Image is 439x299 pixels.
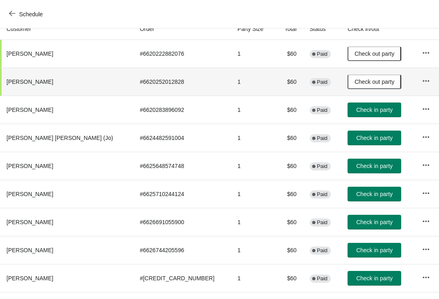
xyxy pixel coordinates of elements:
td: # 6620252012828 [133,68,231,96]
span: Paid [317,219,328,226]
td: # 6626744205596 [133,236,231,264]
td: 1 [231,180,274,208]
td: 1 [231,68,274,96]
td: # 6625710244124 [133,180,231,208]
td: # [CREDIT_CARD_NUMBER] [133,264,231,292]
td: # 6620283896092 [133,96,231,124]
span: Paid [317,191,328,198]
td: # 6625648574748 [133,152,231,180]
td: 1 [231,96,274,124]
button: Check out party [348,74,401,89]
span: [PERSON_NAME] [7,50,53,57]
button: Check in party [348,243,401,258]
td: 1 [231,208,274,236]
span: Paid [317,163,328,170]
td: $60 [274,180,303,208]
td: $60 [274,264,303,292]
td: $60 [274,40,303,68]
button: Check in party [348,103,401,117]
button: Check in party [348,271,401,286]
button: Check in party [348,159,401,173]
td: $60 [274,236,303,264]
th: Total [274,18,303,40]
th: Check in/out [341,18,415,40]
span: [PERSON_NAME] [7,275,53,282]
span: Check in party [356,107,392,113]
td: # 6620222882076 [133,40,231,68]
td: 1 [231,152,274,180]
button: Check in party [348,131,401,145]
span: [PERSON_NAME] [7,163,53,169]
span: Paid [317,79,328,85]
span: Paid [317,247,328,254]
th: Party Size [231,18,274,40]
span: Schedule [19,11,43,17]
span: [PERSON_NAME] [7,247,53,253]
button: Check in party [348,187,401,201]
th: Order [133,18,231,40]
span: [PERSON_NAME] [7,219,53,225]
td: # 6626691055900 [133,208,231,236]
button: Check in party [348,215,401,229]
span: [PERSON_NAME] [7,79,53,85]
span: Check in party [356,275,392,282]
td: 1 [231,124,274,152]
button: Schedule [4,7,49,22]
td: 1 [231,236,274,264]
span: Check in party [356,219,392,225]
td: 1 [231,40,274,68]
span: Check in party [356,135,392,141]
td: $60 [274,208,303,236]
span: [PERSON_NAME] [PERSON_NAME] (Jo) [7,135,113,141]
span: Check in party [356,191,392,197]
span: Check out party [354,79,394,85]
span: Paid [317,51,328,57]
span: Paid [317,275,328,282]
span: Paid [317,107,328,113]
td: $60 [274,152,303,180]
th: Status [303,18,341,40]
button: Check out party [348,46,401,61]
td: $60 [274,124,303,152]
td: 1 [231,264,274,292]
td: $60 [274,68,303,96]
span: Check in party [356,247,392,253]
td: # 6624482591004 [133,124,231,152]
td: $60 [274,96,303,124]
span: Paid [317,135,328,142]
span: Check out party [354,50,394,57]
span: [PERSON_NAME] [7,191,53,197]
span: [PERSON_NAME] [7,107,53,113]
span: Check in party [356,163,392,169]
